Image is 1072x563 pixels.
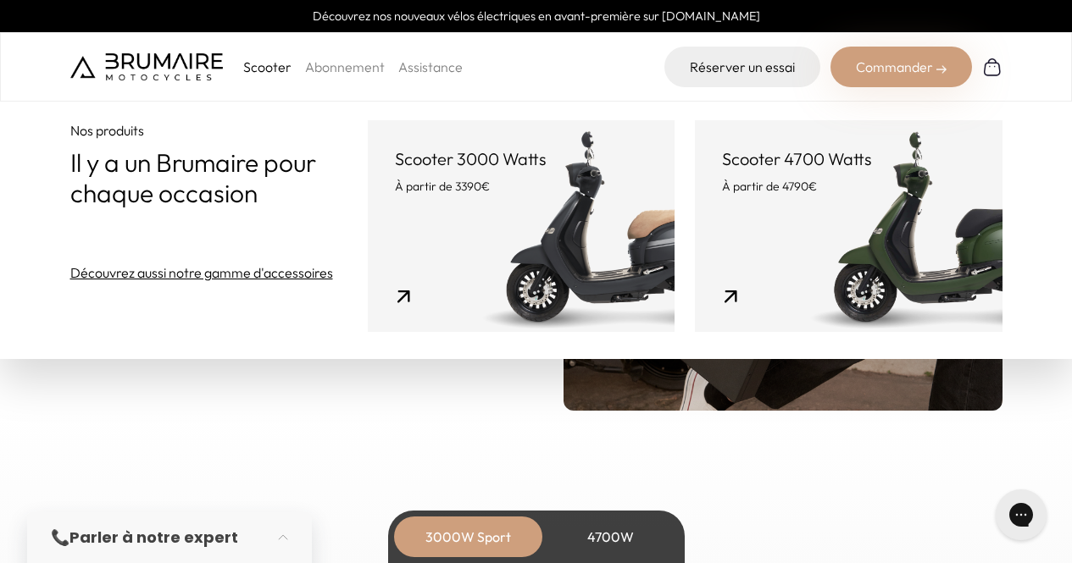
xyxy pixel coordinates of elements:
iframe: Gorgias live chat messenger [987,483,1055,546]
img: Brumaire Motocycles [70,53,223,80]
a: Réserver un essai [664,47,820,87]
img: right-arrow-2.png [936,64,947,75]
p: À partir de 3390€ [395,178,647,195]
a: Abonnement [305,58,385,75]
a: Scooter 4700 Watts À partir de 4790€ [695,120,1002,332]
p: Scooter 4700 Watts [722,147,975,171]
p: Nos produits [70,120,369,141]
a: Scooter 3000 Watts À partir de 3390€ [368,120,675,332]
p: Scooter [243,57,292,77]
p: Scooter 3000 Watts [395,147,647,171]
p: Il y a un Brumaire pour chaque occasion [70,147,369,208]
p: À partir de 4790€ [722,178,975,195]
div: 3000W Sport [401,516,536,557]
div: Commander [830,47,972,87]
a: Découvrez aussi notre gamme d'accessoires [70,262,333,283]
a: Assistance [398,58,463,75]
div: 4700W [543,516,679,557]
img: Panier [982,57,1003,77]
